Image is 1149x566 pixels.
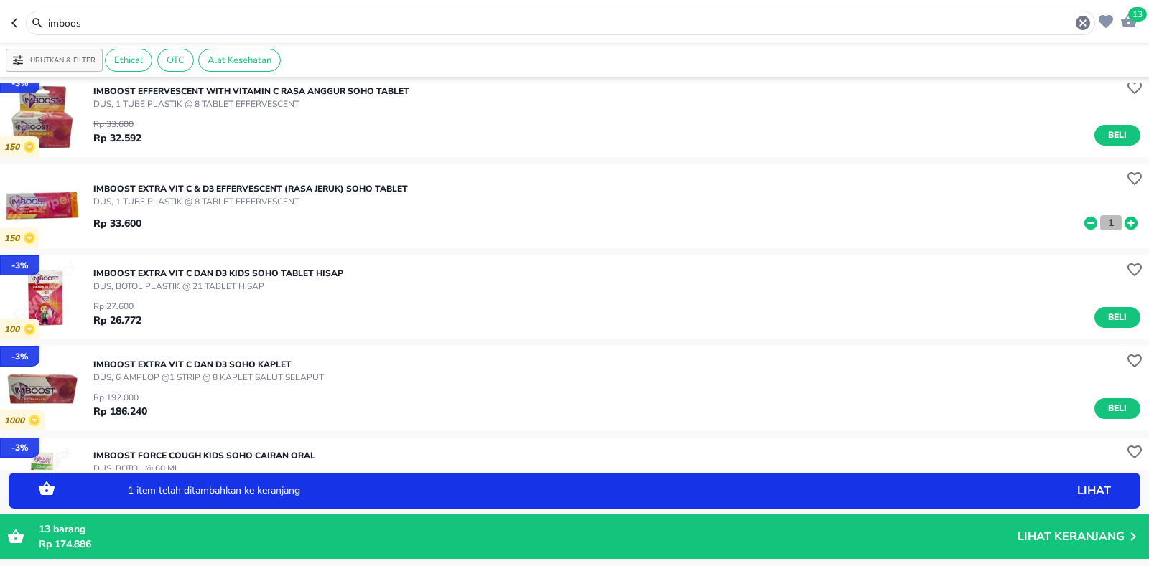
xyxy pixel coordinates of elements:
button: Beli [1094,125,1140,146]
span: Ethical [106,54,152,67]
span: 13 [39,522,50,536]
span: 13 [1128,7,1147,22]
p: DUS, BOTOL PLASTIK @ 21 TABLET HISAP [93,280,343,293]
p: Rp 192.000 [93,391,147,404]
p: Rp 27.600 [93,300,141,313]
p: DUS, BOTOL @ 60 ML [93,462,315,475]
button: Urutkan & Filter [6,49,103,72]
div: Alat Kesehatan [198,49,281,72]
p: DUS, 6 AMPLOP @1 STRIP @ 8 KAPLET SALUT SELAPUT [93,371,324,384]
p: IMBOOST FORCE COUGH KIDS Soho CAIRAN ORAL [93,449,315,462]
span: Beli [1105,401,1130,416]
p: 1 [1104,215,1117,230]
p: - 3 % [11,77,28,90]
p: Rp 26.772 [93,313,141,328]
p: 100 [4,324,24,335]
p: - 3 % [11,259,28,272]
p: - 3 % [11,350,28,363]
p: 1000 [4,415,29,426]
p: IMBOOST EFFERVESCENT WITH VITAMIN C RASA ANGGUR Soho TABLET [93,85,409,98]
button: 1 [1100,215,1122,230]
button: Beli [1094,307,1140,328]
p: 1 item telah ditambahkan ke keranjang [128,486,932,496]
span: Alat Kesehatan [199,54,280,67]
span: OTC [158,54,193,67]
p: IMBOOST EXTRA VIT C & D3 EFFERVESCENT (RASA JERUK) Soho TABLET [93,182,408,195]
span: Beli [1105,128,1130,143]
p: 150 [4,142,24,153]
p: IMBOOST EXTRA VIT C dan D3 KIDS Soho TABLET HISAP [93,267,343,280]
p: barang [39,522,1018,537]
p: Dus, 1 TUBE PLASTIK @ 8 TABLET EFFERVESCENT [93,195,408,208]
p: Rp 32.592 [93,131,141,146]
p: - 3 % [11,441,28,454]
button: 13 [1117,9,1138,31]
p: IMBOOST EXTRA VIT C dan D3 Soho KAPLET [93,358,324,371]
span: Beli [1105,310,1130,325]
button: Beli [1094,398,1140,419]
div: OTC [157,49,194,72]
p: Urutkan & Filter [30,55,96,66]
div: Ethical [105,49,152,72]
span: Rp 174.886 [39,537,91,551]
p: Rp 186.240 [93,404,147,419]
input: Cari 4000+ produk di sini [47,16,1074,31]
p: Rp 33.600 [93,216,141,231]
p: DUS, 1 TUBE PLASTIK @ 8 TABLET EFFERVESCENT [93,98,409,110]
p: 150 [4,233,24,244]
p: Rp 33.600 [93,118,141,131]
